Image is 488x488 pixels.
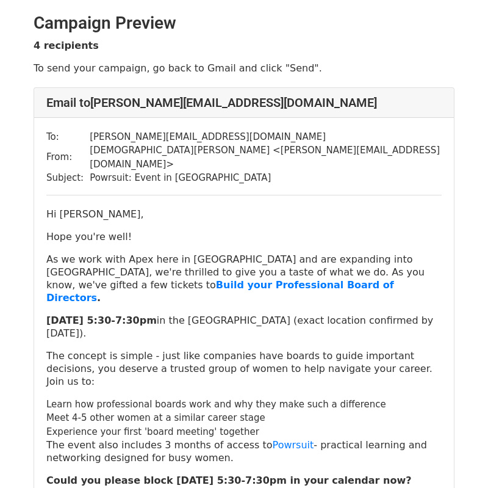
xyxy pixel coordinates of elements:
[46,253,442,304] p: As we work with Apex here in [GEOGRAPHIC_DATA] and are expanding into [GEOGRAPHIC_DATA], we're th...
[90,130,442,144] td: [PERSON_NAME][EMAIL_ADDRESS][DOMAIN_NAME]
[90,171,442,185] td: Powrsuit: Event in [GEOGRAPHIC_DATA]
[46,279,394,304] a: Build your Professional Board of Directors
[46,398,442,412] li: Learn how professional boards work and why they make such a difference
[46,130,90,144] td: To:
[46,95,442,110] h4: Email to [PERSON_NAME][EMAIL_ADDRESS][DOMAIN_NAME]
[46,230,442,243] p: Hope you're well!
[46,314,442,340] p: in the [GEOGRAPHIC_DATA] (exact location confirmed by [DATE]).
[34,62,454,75] p: To send your campaign, go back to Gmail and click "Send".
[34,13,454,34] h2: Campaign Preview
[46,411,442,425] li: Meet 4-5 other women at a similar career stage
[46,439,442,464] p: The event also includes 3 months of access to - practical learning and networking designed for bu...
[46,425,442,439] li: Experience your first 'board meeting' together
[46,208,442,220] p: Hi [PERSON_NAME],
[46,475,411,486] strong: Could you please block [DATE] 5:30-7:30pm in your calendar now?
[273,439,314,451] a: Powrsuit
[46,349,442,388] p: The concept is simple - just like companies have boards to guide important decisions, you deserve...
[34,40,99,51] strong: 4 recipients
[90,144,442,171] td: [DEMOGRAPHIC_DATA][PERSON_NAME] < [PERSON_NAME][EMAIL_ADDRESS][DOMAIN_NAME] >
[46,315,157,326] strong: [DATE] 5:30-7:30pm
[46,144,90,171] td: From:
[46,171,90,185] td: Subject:
[46,279,394,304] strong: .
